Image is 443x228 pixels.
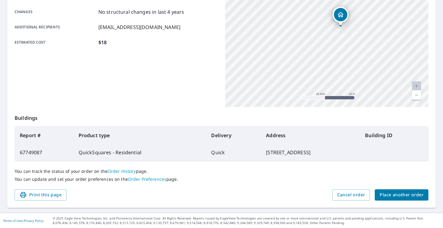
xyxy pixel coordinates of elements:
th: Building ID [360,127,428,144]
p: You can track the status of your order on the page. [15,169,428,174]
th: Report # [15,127,74,144]
p: | [3,219,44,223]
span: Cancel order [337,191,365,199]
span: Print this page [19,191,62,199]
th: Address [261,127,360,144]
a: Order History [108,168,136,174]
th: Delivery [206,127,261,144]
td: [STREET_ADDRESS] [261,144,360,161]
td: Quick [206,144,261,161]
p: © 2025 Eagle View Technologies, Inc. and Pictometry International Corp. All Rights Reserved. Repo... [53,216,440,225]
a: Terms of Use [3,219,22,223]
a: Current Level 20, Zoom Out [412,91,421,100]
td: QuickSquares - Residential [74,144,207,161]
div: Dropped pin, building 1, Residential property, 715 2nd Ave NE Staples, MN 56479 [333,7,349,26]
button: Cancel order [332,189,370,201]
p: No structural changes in last 4 years [98,8,184,16]
span: Place another order [380,191,424,199]
button: Place another order [375,189,428,201]
th: Product type [74,127,207,144]
p: Buildings [15,107,428,126]
p: $18 [98,39,107,46]
a: Order Preferences [128,176,166,182]
p: [EMAIL_ADDRESS][DOMAIN_NAME] [98,23,180,31]
a: Privacy Policy [24,219,44,223]
p: Changes [15,8,96,16]
p: Additional recipients [15,23,96,31]
p: You can update and set your order preferences on the page. [15,176,428,182]
a: Current Level 20, Zoom In Disabled [412,81,421,91]
p: Estimated cost [15,39,96,46]
td: 67749087 [15,144,74,161]
button: Print this page [15,189,66,201]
